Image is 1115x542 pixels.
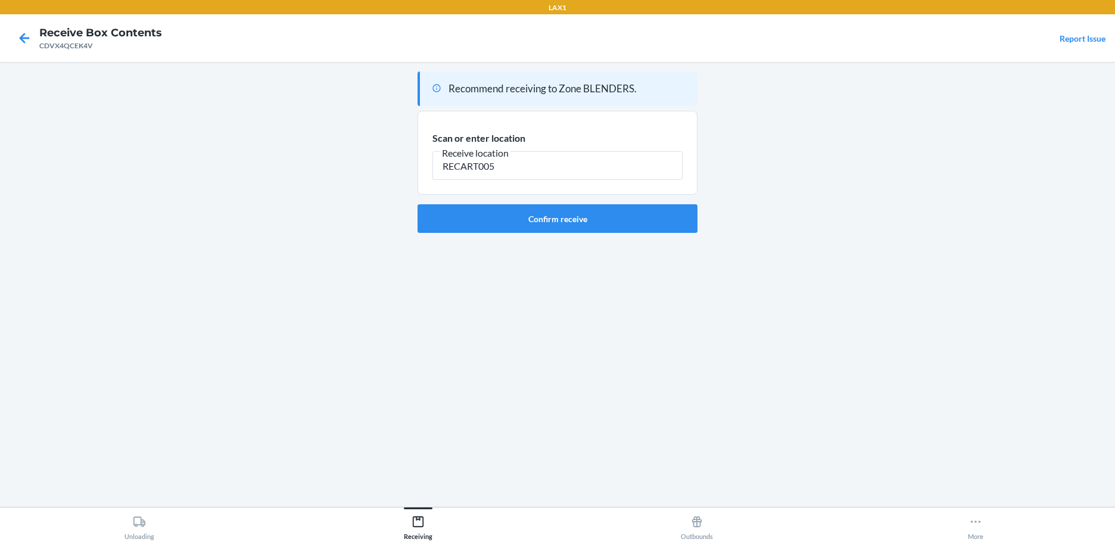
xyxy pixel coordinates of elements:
[432,132,525,144] span: Scan or enter location
[968,510,983,540] div: More
[124,510,154,540] div: Unloading
[39,25,162,41] h4: Receive Box Contents
[557,507,836,540] button: Outbounds
[418,204,697,233] button: Confirm receive
[836,507,1115,540] button: More
[440,147,510,159] span: Receive location
[404,510,432,540] div: Receiving
[39,41,162,51] div: CDVX4QCEK4V
[432,151,683,180] input: Receive location
[549,2,566,13] p: LAX1
[681,510,713,540] div: Outbounds
[279,507,557,540] button: Receiving
[449,82,637,95] span: Recommend receiving to Zone BLENDERS.
[1060,33,1105,43] a: Report Issue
